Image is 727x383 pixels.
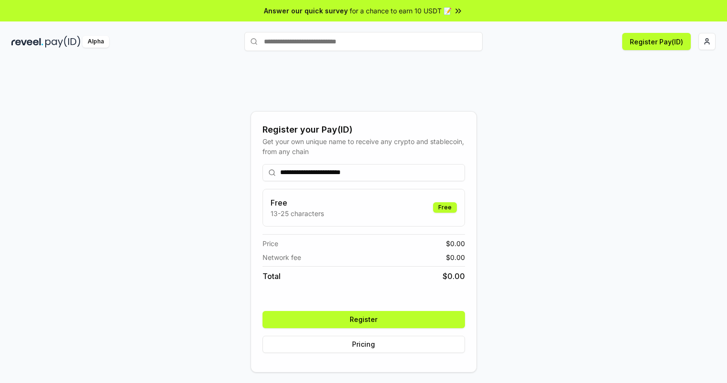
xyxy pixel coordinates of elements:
[263,311,465,328] button: Register
[446,252,465,262] span: $ 0.00
[263,123,465,136] div: Register your Pay(ID)
[271,197,324,208] h3: Free
[263,252,301,262] span: Network fee
[446,238,465,248] span: $ 0.00
[11,36,43,48] img: reveel_dark
[263,238,278,248] span: Price
[443,270,465,282] span: $ 0.00
[264,6,348,16] span: Answer our quick survey
[263,336,465,353] button: Pricing
[45,36,81,48] img: pay_id
[350,6,452,16] span: for a chance to earn 10 USDT 📝
[622,33,691,50] button: Register Pay(ID)
[82,36,109,48] div: Alpha
[263,270,281,282] span: Total
[433,202,457,213] div: Free
[263,136,465,156] div: Get your own unique name to receive any crypto and stablecoin, from any chain
[271,208,324,218] p: 13-25 characters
